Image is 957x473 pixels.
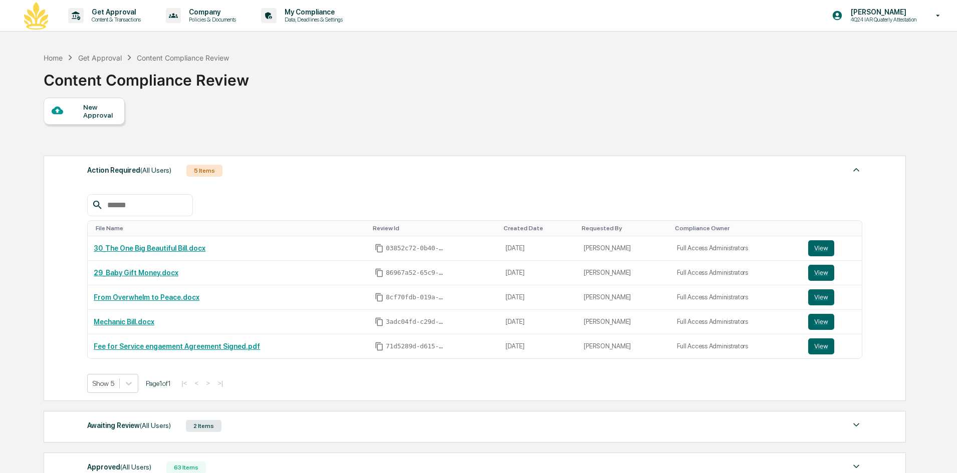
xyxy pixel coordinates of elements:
p: Company [181,8,241,16]
a: Fee for Service engaement Agreement Signed.pdf [94,342,260,350]
td: Full Access Administrators [671,310,802,334]
a: View [808,265,856,281]
td: [DATE] [500,334,578,358]
div: New Approval [83,103,117,119]
td: [DATE] [500,236,578,261]
span: Copy Id [375,342,384,351]
div: Action Required [87,164,171,177]
a: View [808,338,856,354]
div: Content Compliance Review [44,63,249,89]
button: View [808,338,834,354]
span: Copy Id [375,268,384,277]
td: [PERSON_NAME] [578,236,670,261]
td: Full Access Administrators [671,261,802,285]
span: 3adc04fd-c29d-4ccd-8503-b3b1ae32658b [386,318,446,326]
div: Toggle SortBy [810,225,858,232]
td: Full Access Administrators [671,285,802,310]
button: > [203,379,213,387]
td: [PERSON_NAME] [578,334,670,358]
div: Toggle SortBy [504,225,574,232]
div: Awaiting Review [87,419,171,432]
img: caret [850,419,862,431]
span: 86967a52-65c9-4d23-8377-4101a0cb8ab6 [386,269,446,277]
a: From Overwhelm to Peace.docx [94,293,199,301]
td: [PERSON_NAME] [578,310,670,334]
p: Content & Transactions [84,16,146,23]
p: [PERSON_NAME] [843,8,921,16]
span: (All Users) [140,166,171,174]
div: Home [44,54,63,62]
img: caret [850,164,862,176]
img: logo [24,2,48,30]
span: Copy Id [375,244,384,253]
p: Policies & Documents [181,16,241,23]
span: Copy Id [375,317,384,326]
span: Copy Id [375,293,384,302]
td: [PERSON_NAME] [578,261,670,285]
span: 03852c72-0b40-4183-baa1-a9b23d73b892 [386,244,446,252]
td: [PERSON_NAME] [578,285,670,310]
span: (All Users) [140,421,171,429]
img: caret [850,460,862,472]
iframe: Open customer support [925,440,952,467]
div: Toggle SortBy [582,225,666,232]
div: Content Compliance Review [137,54,229,62]
button: View [808,240,834,256]
div: Toggle SortBy [373,225,496,232]
p: My Compliance [277,8,348,16]
button: |< [178,379,190,387]
div: 2 Items [186,420,221,432]
td: Full Access Administrators [671,334,802,358]
a: View [808,289,856,305]
a: View [808,240,856,256]
button: < [191,379,201,387]
div: 5 Items [186,165,222,177]
a: Mechanic Bill.docx [94,318,154,326]
a: 30_The One Big Beautiful Bill.docx [94,244,205,252]
td: Full Access Administrators [671,236,802,261]
a: 29_Baby Gift Money.docx [94,269,178,277]
td: [DATE] [500,310,578,334]
button: View [808,314,834,330]
button: >| [214,379,226,387]
div: Toggle SortBy [675,225,798,232]
p: Get Approval [84,8,146,16]
td: [DATE] [500,285,578,310]
div: Toggle SortBy [96,225,365,232]
span: 8cf70fdb-019a-4063-9f50-7c47b3cba2da [386,293,446,301]
span: Page 1 of 1 [146,379,171,387]
td: [DATE] [500,261,578,285]
button: View [808,289,834,305]
span: 71d5289d-d615-48d6-b83c-3d7c6d79fd9f [386,342,446,350]
span: (All Users) [120,463,151,471]
div: Get Approval [78,54,122,62]
p: 4Q24 IAR Quaterly Attestation [843,16,921,23]
p: Data, Deadlines & Settings [277,16,348,23]
a: View [808,314,856,330]
button: View [808,265,834,281]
